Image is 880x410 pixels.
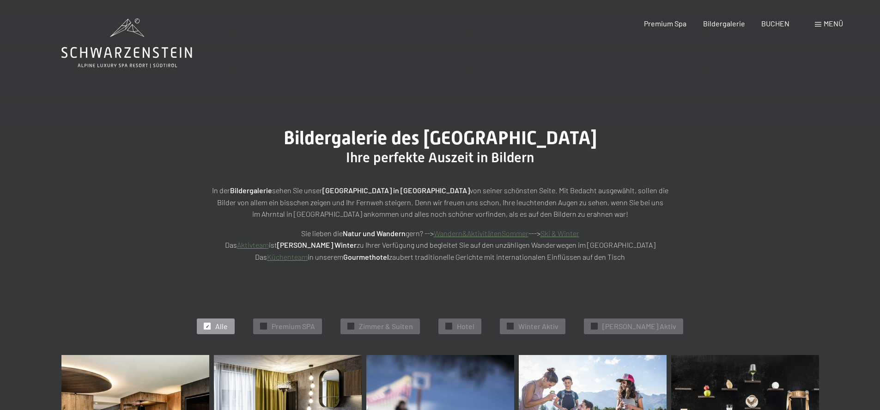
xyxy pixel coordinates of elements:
a: Wandern&AktivitätenSommer [434,229,528,238]
span: [PERSON_NAME] Aktiv [602,321,676,331]
span: ✓ [206,323,209,330]
span: Bildergalerie des [GEOGRAPHIC_DATA] [284,127,597,149]
span: Hotel [457,321,474,331]
strong: Bildergalerie [230,186,272,195]
span: Winter Aktiv [518,321,558,331]
a: Bildergalerie [703,19,745,28]
span: ✓ [349,323,353,330]
span: Premium SPA [272,321,315,331]
strong: [PERSON_NAME] Winter [277,240,357,249]
a: Küchenteam [267,252,308,261]
a: Ski & Winter [540,229,579,238]
span: Alle [215,321,228,331]
span: Ihre perfekte Auszeit in Bildern [346,149,534,165]
p: In der sehen Sie unser von seiner schönsten Seite. Mit Bedacht ausgewählt, sollen die Bilder von ... [209,184,671,220]
span: Menü [824,19,843,28]
strong: Natur und Wandern [343,229,406,238]
a: BUCHEN [761,19,789,28]
a: Premium Spa [644,19,686,28]
span: ✓ [262,323,266,330]
p: Sie lieben die gern? --> ---> Das ist zu Ihrer Verfügung und begleitet Sie auf den unzähligen Wan... [209,227,671,263]
strong: Gourmethotel [343,252,389,261]
strong: [GEOGRAPHIC_DATA] in [GEOGRAPHIC_DATA] [322,186,470,195]
span: ✓ [593,323,596,330]
span: ✓ [447,323,451,330]
a: Aktivteam [237,240,269,249]
span: ✓ [509,323,512,330]
span: Zimmer & Suiten [359,321,413,331]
